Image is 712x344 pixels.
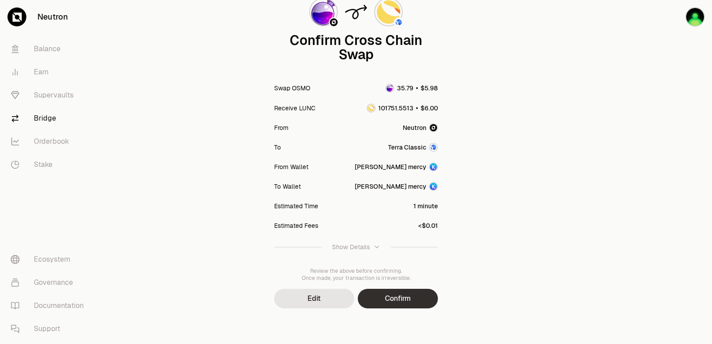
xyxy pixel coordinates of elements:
a: Governance [4,271,96,294]
div: Estimated Fees [274,221,318,230]
div: 1 minute [413,202,438,210]
span: Neutron [403,123,426,132]
div: Review the above before confirming. Once made, your transaction is irreversible. [274,267,438,282]
a: Stake [4,153,96,176]
div: Confirm Cross Chain Swap [274,33,438,62]
div: To Wallet [274,182,301,191]
div: From Wallet [274,162,308,171]
img: OSMO Logo [386,85,393,92]
img: LUNC Logo [368,105,375,112]
img: Account Image [429,182,438,191]
button: [PERSON_NAME] mercy [355,182,438,191]
div: From [274,123,288,132]
button: [PERSON_NAME] mercy [355,162,438,171]
div: <$0.01 [418,221,438,230]
img: Neutron Logo [330,18,338,26]
span: Terra Classic [388,143,426,152]
img: Terra Classic Logo [395,18,403,26]
div: Receive LUNC [274,104,316,113]
div: Estimated Time [274,202,318,210]
a: Orderbook [4,130,96,153]
div: Swap OSMO [274,84,310,93]
div: To [274,143,281,152]
div: [PERSON_NAME] mercy [355,182,426,191]
a: Ecosystem [4,248,96,271]
a: Support [4,317,96,340]
a: Supervaults [4,84,96,107]
img: sandy mercy [685,7,705,27]
img: Terra Classic Logo [429,143,438,152]
a: Balance [4,37,96,61]
a: Bridge [4,107,96,130]
a: Documentation [4,294,96,317]
button: Show Details [274,235,438,259]
button: Confirm [358,289,438,308]
img: Account Image [429,162,438,171]
button: Edit [274,289,354,308]
a: Earn [4,61,96,84]
div: Show Details [332,243,370,251]
img: Neutron Logo [429,123,438,132]
div: [PERSON_NAME] mercy [355,162,426,171]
